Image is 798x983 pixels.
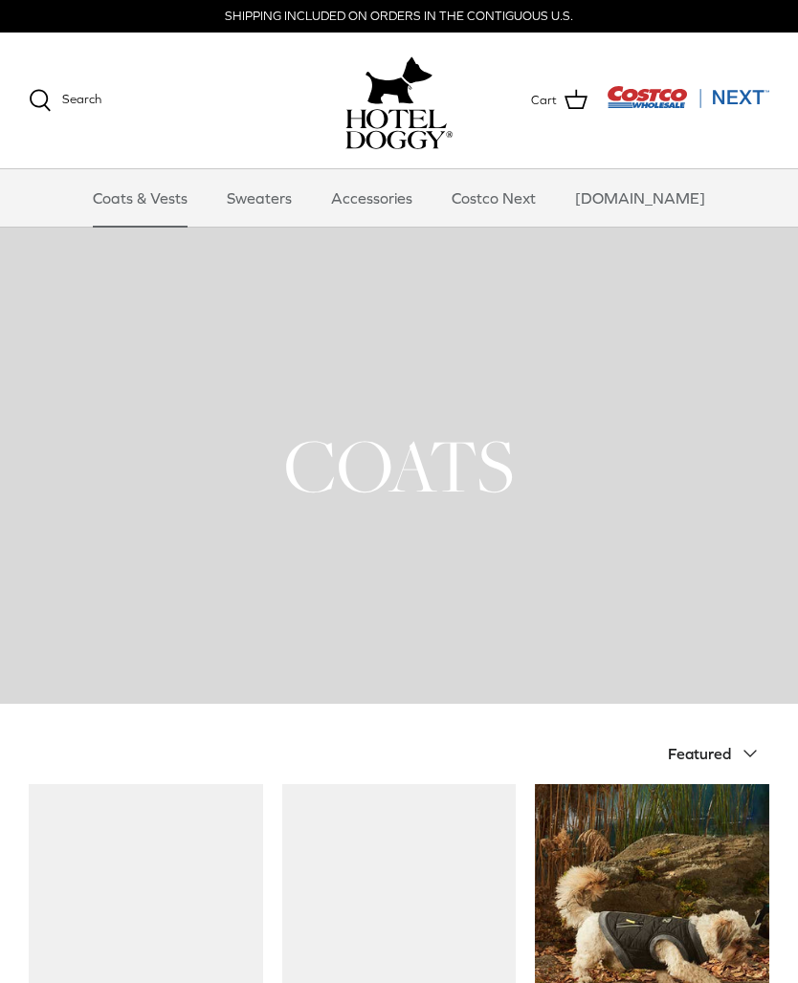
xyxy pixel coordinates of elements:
img: hoteldoggycom [345,109,453,149]
span: Cart [531,91,557,111]
a: Search [29,89,101,112]
a: [DOMAIN_NAME] [558,169,722,227]
a: Visit Costco Next [607,98,769,112]
a: Cart [531,88,587,113]
span: Featured [668,745,731,762]
a: Costco Next [434,169,553,227]
a: hoteldoggy.com hoteldoggycom [345,52,453,149]
button: Featured [668,732,769,775]
span: Search [62,92,101,106]
a: Accessories [314,169,430,227]
h1: COATS [29,419,769,513]
a: Sweaters [210,169,309,227]
img: hoteldoggy.com [366,52,432,109]
a: Coats & Vests [76,169,205,227]
img: Costco Next [607,85,769,109]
